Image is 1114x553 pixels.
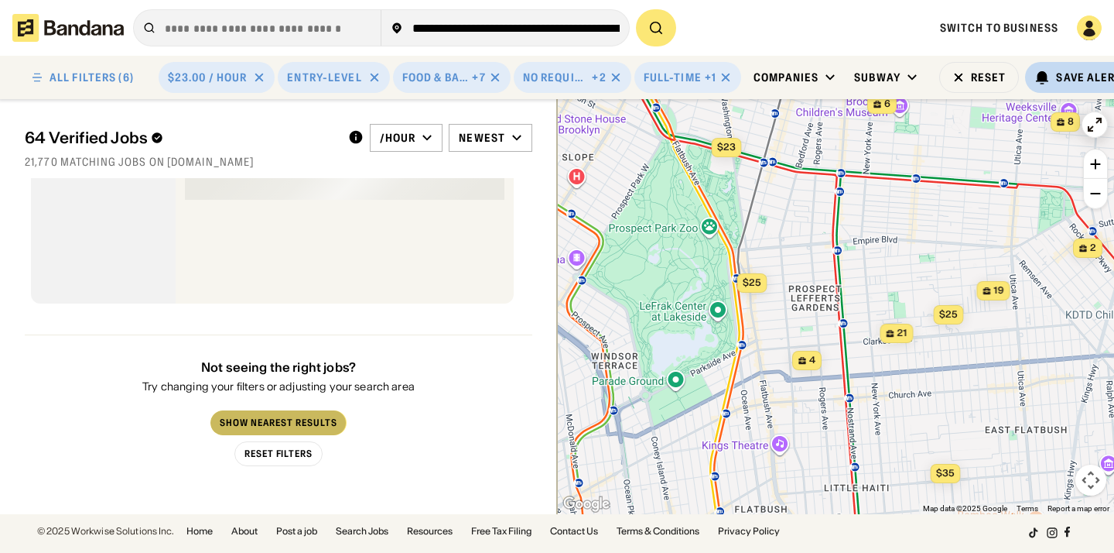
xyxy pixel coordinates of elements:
[743,276,761,288] span: $25
[854,70,900,84] div: Subway
[402,70,470,84] div: Food & Bars
[936,467,955,479] span: $35
[459,131,505,145] div: Newest
[718,527,780,536] a: Privacy Policy
[884,98,890,111] span: 6
[220,419,337,428] div: Show Nearest Results
[380,131,416,145] div: /hour
[1090,242,1096,255] span: 2
[705,70,716,84] div: +1
[1017,504,1038,513] a: Terms (opens in new tab)
[168,70,248,84] div: $23.00 / hour
[717,141,736,153] span: $23
[244,450,313,459] div: Reset Filters
[186,527,213,536] a: Home
[809,354,815,367] span: 4
[336,527,388,536] a: Search Jobs
[617,527,699,536] a: Terms & Conditions
[561,494,612,514] a: Open this area in Google Maps (opens a new window)
[753,70,818,84] div: Companies
[142,382,415,393] div: Try changing your filters or adjusting your search area
[550,527,598,536] a: Contact Us
[939,308,958,320] span: $25
[523,70,589,84] div: No Requirements
[287,70,361,84] div: Entry-Level
[644,70,702,84] div: Full-time
[923,504,1007,513] span: Map data ©2025 Google
[561,494,612,514] img: Google
[407,527,453,536] a: Resources
[1068,115,1074,129] span: 8
[231,527,258,536] a: About
[471,527,531,536] a: Free Tax Filing
[1047,504,1109,513] a: Report a map error
[994,284,1004,297] span: 19
[25,178,532,514] div: grid
[1075,465,1106,496] button: Map camera controls
[142,360,415,375] div: Not seeing the right jobs?
[592,70,606,84] div: +2
[12,14,124,42] img: Bandana logotype
[276,527,317,536] a: Post a job
[37,527,174,536] div: © 2025 Workwise Solutions Inc.
[940,21,1058,35] a: Switch to Business
[50,72,134,83] div: ALL FILTERS (6)
[897,327,907,340] span: 21
[971,72,1006,83] div: Reset
[25,155,532,169] div: 21,770 matching jobs on [DOMAIN_NAME]
[472,70,485,84] div: +7
[25,129,336,147] div: 64 Verified Jobs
